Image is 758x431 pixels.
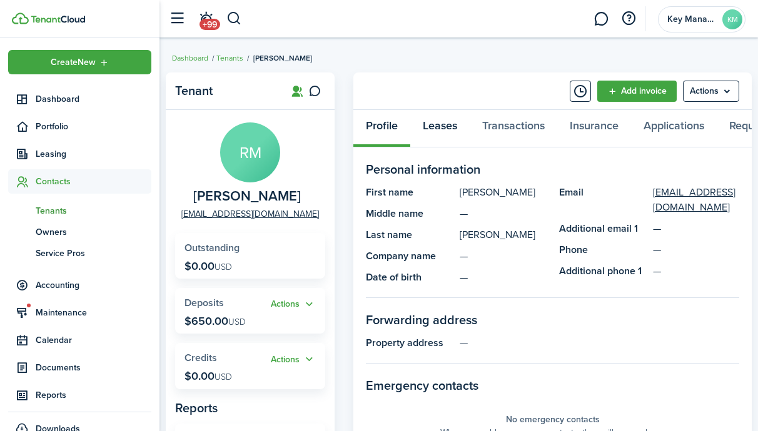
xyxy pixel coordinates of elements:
[36,247,151,260] span: Service Pros
[8,87,151,111] a: Dashboard
[460,249,547,264] panel-main-description: —
[193,189,301,204] span: Rosario Mejia
[271,297,316,312] button: Open menu
[36,225,151,239] span: Owners
[631,110,717,147] a: Applications
[557,110,631,147] a: Insurance
[36,334,151,347] span: Calendar
[460,335,739,350] panel-main-description: —
[8,200,151,221] a: Tenants
[366,160,739,179] panel-main-section-title: Personal information
[271,352,316,367] button: Actions
[215,370,232,384] span: USD
[8,242,151,264] a: Service Pros
[36,204,151,217] span: Tenants
[184,370,232,382] p: $0.00
[8,221,151,242] a: Owners
[194,3,218,35] a: Notifications
[589,3,613,35] a: Messaging
[366,206,453,221] panel-main-title: Middle name
[215,260,232,274] span: USD
[366,185,453,200] panel-main-title: First name
[559,221,647,236] panel-main-title: Additional email 1
[460,206,547,221] panel-main-description: —
[460,227,547,242] panel-main-description: [PERSON_NAME]
[410,110,470,147] a: Leases
[8,50,151,74] button: Open menu
[271,297,316,312] button: Actions
[366,270,453,285] panel-main-title: Date of birth
[366,335,453,350] panel-main-title: Property address
[216,52,243,64] a: Tenants
[506,413,600,426] panel-main-placeholder-title: No emergency contacts
[597,81,677,102] a: Add invoice
[366,249,453,264] panel-main-title: Company name
[184,240,240,255] span: Outstanding
[51,58,96,67] span: Create New
[559,185,647,215] panel-main-title: Email
[200,19,220,30] span: +99
[559,264,647,279] panel-main-title: Additional phone 1
[184,260,232,272] p: $0.00
[570,81,591,102] button: Timeline
[366,376,739,395] panel-main-section-title: Emergency contacts
[683,81,739,102] button: Open menu
[220,122,280,182] avatar-text: RM
[228,315,246,329] span: USD
[36,147,151,161] span: Leasing
[226,8,242,29] button: Search
[184,350,217,365] span: Credits
[653,185,740,215] a: [EMAIL_ADDRESS][DOMAIN_NAME]
[36,92,151,106] span: Dashboard
[36,306,151,319] span: Maintenance
[184,295,224,310] span: Deposits
[36,120,151,133] span: Portfolio
[253,52,312,64] span: [PERSON_NAME]
[184,315,246,327] p: $650.00
[271,352,316,367] button: Open menu
[31,16,85,23] img: TenantCloud
[366,310,739,329] panel-main-section-title: Forwarding address
[175,84,275,98] panel-main-title: Tenant
[460,270,547,285] panel-main-description: —
[12,12,29,24] img: TenantCloud
[36,389,151,402] span: Reports
[667,15,717,24] span: Key Management
[559,242,647,257] panel-main-title: Phone
[366,227,453,242] panel-main-title: Last name
[8,383,151,407] a: Reports
[683,81,739,102] menu-btn: Actions
[470,110,557,147] a: Transactions
[722,9,742,29] avatar-text: KM
[172,52,208,64] a: Dashboard
[181,207,319,220] a: [EMAIL_ADDRESS][DOMAIN_NAME]
[175,399,325,417] panel-main-subtitle: Reports
[165,7,189,31] button: Open sidebar
[36,279,151,292] span: Accounting
[36,361,151,374] span: Documents
[36,175,151,188] span: Contacts
[460,185,547,200] panel-main-description: [PERSON_NAME]
[618,8,639,29] button: Open resource center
